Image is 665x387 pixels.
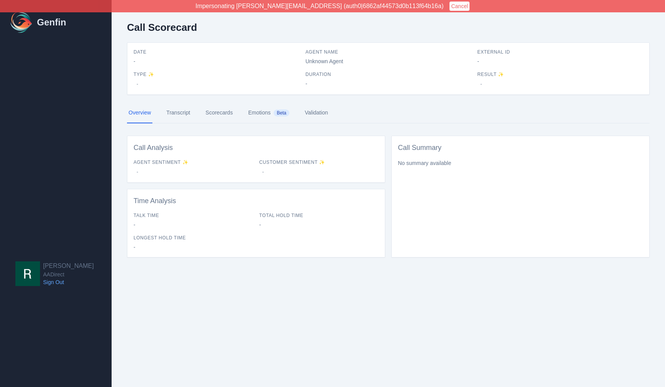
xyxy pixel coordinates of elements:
span: - [134,243,253,251]
img: Logo [9,10,34,35]
span: - [306,80,471,87]
span: - [134,221,253,229]
span: Longest Hold Time [134,235,253,241]
span: Type ✨ [134,71,299,77]
span: - [134,168,141,176]
span: External ID [477,49,643,55]
span: - [134,80,141,88]
span: - [477,57,643,65]
a: Sign Out [43,278,94,286]
span: Result ✨ [477,71,643,77]
span: Total Hold Time [259,212,379,219]
span: Talk Time [134,212,253,219]
h2: Call Scorecard [127,22,197,33]
a: Scorecards [204,103,234,123]
p: No summary available [398,159,643,167]
span: Customer Sentiment ✨ [259,159,379,165]
a: Overview [127,103,152,123]
nav: Tabs [127,103,650,123]
a: Validation [303,103,329,123]
span: Duration [306,71,471,77]
span: - [134,57,299,65]
h3: Call Analysis [134,142,379,153]
h1: Genfin [37,16,66,29]
span: AADirect [43,271,94,278]
button: Cancel [449,2,470,11]
h2: [PERSON_NAME] [43,261,94,271]
span: - [259,221,379,229]
a: EmotionsBeta [247,103,291,123]
img: Rob Kwok [15,261,40,286]
span: Agent Name [306,49,471,55]
a: Transcript [165,103,192,123]
h3: Call Summary [398,142,643,153]
span: - [259,168,267,176]
span: Unknown Agent [306,58,343,64]
span: Date [134,49,299,55]
span: - [477,80,485,88]
h3: Time Analysis [134,195,379,206]
span: Beta [274,109,289,116]
span: Agent Sentiment ✨ [134,159,253,165]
